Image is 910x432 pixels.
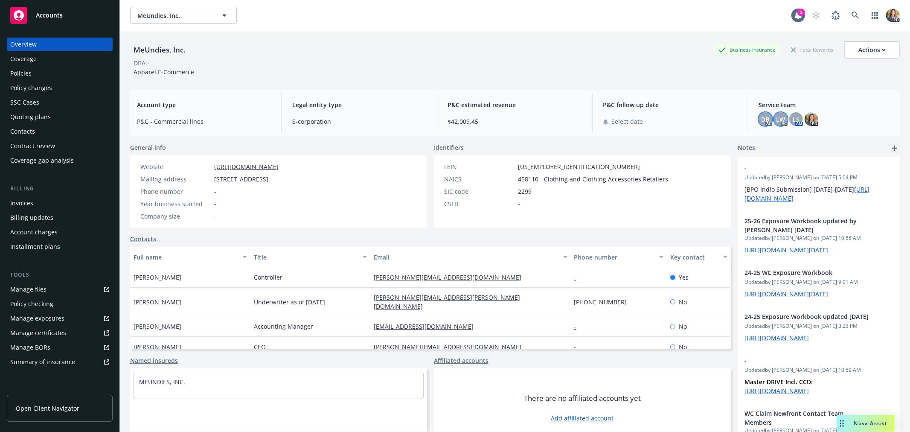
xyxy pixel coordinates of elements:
[140,187,211,196] div: Phone number
[844,41,900,58] button: Actions
[134,253,238,262] div: Full name
[7,240,113,254] a: Installment plans
[444,162,515,171] div: FEIN
[10,81,52,95] div: Policy changes
[574,343,583,351] a: -
[858,42,886,58] div: Actions
[837,415,895,432] button: Nova Assist
[374,253,558,262] div: Email
[134,58,149,67] div: DBA: -
[744,366,893,374] span: Updated by [PERSON_NAME] on [DATE] 10:59 AM
[603,100,738,109] span: P&C follow up date
[7,154,113,167] a: Coverage gap analysis
[139,378,185,386] a: MEUNDIES, INC.
[744,234,893,242] span: Updated by [PERSON_NAME] on [DATE] 10:58 AM
[837,415,847,432] div: Drag to move
[10,225,58,239] div: Account charges
[250,247,371,267] button: Title
[827,7,844,24] a: Report a Bug
[744,312,871,321] span: 24-25 Exposure Workbook updated [DATE]
[10,312,64,325] div: Manage exposures
[254,253,358,262] div: Title
[787,44,837,55] div: Total Rewards
[744,163,871,172] span: -
[130,7,237,24] button: MeUndies, Inc.
[214,175,268,184] span: [STREET_ADDRESS]
[254,322,313,331] span: Accounting Manager
[434,143,464,152] span: Identifiers
[36,12,63,19] span: Accounts
[10,297,53,311] div: Policy checking
[744,216,871,234] span: 25-26 Exposure Workbook updated by [PERSON_NAME] [DATE]
[140,175,211,184] div: Mailing address
[7,341,113,354] a: Manage BORs
[854,420,888,427] span: Nova Assist
[7,196,113,210] a: Invoices
[886,9,900,22] img: photo
[130,143,166,152] span: General info
[10,283,47,296] div: Manage files
[7,67,113,80] a: Policies
[374,322,480,330] a: [EMAIL_ADDRESS][DOMAIN_NAME]
[744,268,871,277] span: 24-25 WC Exposure Workbook
[130,44,189,55] div: MeUndies, Inc.
[448,117,582,126] span: $42,009.45
[7,110,113,124] a: Quoting plans
[797,9,805,16] div: 3
[776,115,785,124] span: LW
[7,38,113,51] a: Overview
[444,199,515,208] div: CSLB
[744,356,871,365] span: -
[137,117,271,126] span: P&C - Commercial lines
[370,247,570,267] button: Email
[518,175,668,184] span: 458110 - Clothing and Clothing Accessories Retailers
[16,404,79,413] span: Open Client Navigator
[140,212,211,221] div: Company size
[7,139,113,153] a: Contract review
[10,326,66,340] div: Manage certificates
[574,322,583,330] a: -
[744,174,893,181] span: Updated by [PERSON_NAME] on [DATE] 5:04 PM
[10,38,37,51] div: Overview
[805,112,818,126] img: photo
[134,322,181,331] span: [PERSON_NAME]
[714,44,780,55] div: Business Insurance
[7,3,113,27] a: Accounts
[214,212,216,221] span: -
[134,342,181,351] span: [PERSON_NAME]
[134,298,181,306] span: [PERSON_NAME]
[140,199,211,208] div: Year business started
[444,187,515,196] div: SIC code
[214,187,216,196] span: -
[374,343,528,351] a: [PERSON_NAME][EMAIL_ADDRESS][DOMAIN_NAME]
[10,196,33,210] div: Invoices
[137,100,271,109] span: Account type
[292,117,427,126] span: S-corporation
[574,253,654,262] div: Phone number
[10,110,51,124] div: Quoting plans
[7,184,113,193] div: Billing
[866,7,884,24] a: Switch app
[137,11,211,20] span: MeUndies, Inc.
[667,247,731,267] button: Key contact
[134,68,194,76] span: Apparel E-Commerce
[130,234,156,243] a: Contacts
[679,273,689,282] span: Yes
[847,7,864,24] a: Search
[10,240,60,254] div: Installment plans
[612,117,643,126] span: Select date
[7,312,113,325] a: Manage exposures
[679,298,687,306] span: No
[214,199,216,208] span: -
[7,283,113,296] a: Manage files
[7,81,113,95] a: Policy changes
[524,393,641,403] span: There are no affiliated accounts yet
[744,246,828,254] a: [URL][DOMAIN_NAME][DATE]
[890,143,900,153] a: add
[444,175,515,184] div: NAICS
[10,355,75,369] div: Summary of insurance
[571,247,667,267] button: Phone number
[808,7,825,24] a: Start snowing
[518,162,640,171] span: [US_EMPLOYER_IDENTIFICATION_NUMBER]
